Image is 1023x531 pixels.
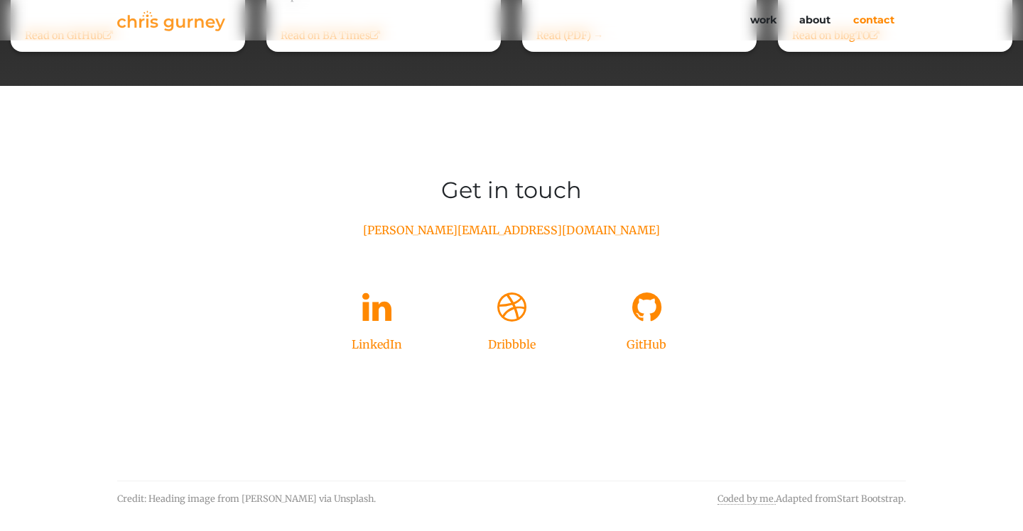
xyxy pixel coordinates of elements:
a: contact [842,7,906,34]
a: Coded by me. [718,493,776,505]
a: Dribbble [488,337,536,351]
a: about [788,7,842,34]
span: [PERSON_NAME][EMAIL_ADDRESS][DOMAIN_NAME] [363,221,660,240]
h2: Get in touch [252,177,771,204]
span: GitHub [627,290,666,354]
a: GitHub [627,337,666,351]
span: LinkedIn [352,290,402,354]
span: Dribbble [488,290,536,354]
a: LinkedIn [352,337,402,351]
p: Credit: Heading image from [PERSON_NAME] via Unsplash. [117,492,376,505]
a: Start Bootstrap [837,493,904,504]
p: Adapted from . [718,492,906,511]
img: Chris Gurney logo [117,11,225,31]
a: work [739,7,788,34]
a: [PERSON_NAME][EMAIL_ADDRESS][DOMAIN_NAME] [363,223,660,237]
